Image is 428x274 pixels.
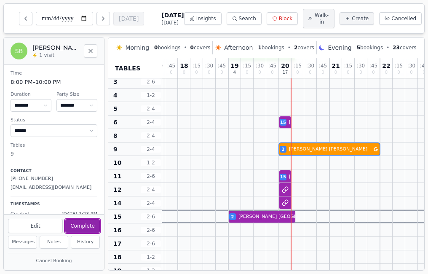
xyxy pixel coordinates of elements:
button: History [71,236,100,249]
button: Cancelled [379,12,422,25]
span: 16 [113,226,121,234]
span: 2 [294,45,297,51]
span: 20 [281,63,289,69]
span: Tables [115,64,141,73]
span: 9 [113,145,118,153]
span: : 30 [357,63,365,68]
span: : 45 [319,63,327,68]
span: covers [294,44,314,51]
span: 0 [246,70,248,75]
span: 0 [321,70,324,75]
span: : 45 [218,63,226,68]
button: Walk-in [303,9,334,28]
span: 0 [183,70,185,75]
span: : 45 [167,63,175,68]
span: [DATE] [161,11,184,19]
span: 0 [208,70,210,75]
span: Create [352,15,369,22]
span: June [PERSON_NAME] [289,119,339,126]
span: bookings [258,44,284,51]
span: 4 [113,91,118,99]
span: : 45 [420,63,428,68]
span: 2 [231,214,234,220]
p: [PHONE_NUMBER] [11,175,97,183]
dt: Party Size [56,91,97,98]
dd: 9 [11,150,97,158]
span: • [288,44,291,51]
span: 4 [233,70,236,75]
span: 22 [382,63,390,69]
span: : 45 [369,63,377,68]
span: covers [190,44,211,51]
p: [EMAIL_ADDRESS][DOMAIN_NAME] [11,184,97,191]
button: Edit [8,219,63,233]
button: Complete [65,219,100,233]
span: 23 [393,45,400,51]
span: : 15 [193,63,201,68]
span: : 30 [205,63,213,68]
button: Cancel Booking [8,256,100,266]
span: 0 [309,70,311,75]
h2: [PERSON_NAME] [PERSON_NAME] [32,43,79,52]
span: : 30 [306,63,314,68]
span: 0 [190,45,194,51]
span: 0 [423,70,425,75]
span: 0 [334,70,337,75]
span: 0 [385,70,388,75]
span: Morning [125,43,149,52]
span: • [386,44,389,51]
span: Insights [196,15,216,22]
span: Block [279,15,292,22]
span: 5 [113,105,118,113]
span: 6 [113,118,118,126]
span: Created [11,211,29,218]
div: SB [11,43,27,59]
span: : 30 [407,63,415,68]
span: 2 - 6 [141,173,161,180]
span: 8 [113,132,118,140]
button: [DATE] [113,12,144,25]
span: 0 [410,70,412,75]
span: : 15 [395,63,403,68]
span: Search [239,15,256,22]
span: 15 [280,174,286,180]
span: 0 [397,70,400,75]
svg: Google booking [374,147,378,151]
span: 12 [113,185,121,194]
span: Afternoon [224,43,253,52]
span: 2 - 4 [141,186,161,193]
span: 10 [113,158,121,167]
span: 15 [113,212,121,221]
span: 0 [220,70,223,75]
span: 2 - 6 [141,78,161,85]
span: 0 [258,70,261,75]
span: Cancelled [391,15,416,22]
span: 0 [347,70,349,75]
span: bookings [357,44,383,51]
span: 3 [113,78,118,86]
span: 1 - 2 [141,92,161,99]
span: 2 [282,146,285,153]
button: Notes [40,236,69,249]
button: Previous day [19,12,32,25]
span: 2 - 4 [141,146,161,153]
p: Contact [11,168,97,174]
span: 11 [113,172,121,180]
dt: Duration [11,91,51,98]
span: [PERSON_NAME] [GEOGRAPHIC_DATA] [238,213,327,220]
span: Evening [328,43,351,52]
span: 0 [296,70,299,75]
span: [PERSON_NAME] [PERSON_NAME] [289,146,372,153]
span: 0 [170,70,172,75]
button: Create [340,12,374,25]
span: 2 - 6 [141,227,161,234]
span: 15 [280,119,286,126]
span: covers [393,44,416,51]
span: : 15 [243,63,251,68]
span: bookings [154,44,180,51]
span: 19 [230,63,238,69]
span: 2 - 6 [141,240,161,247]
span: 21 [332,63,340,69]
span: 0 [271,70,273,75]
span: 0 [372,70,374,75]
